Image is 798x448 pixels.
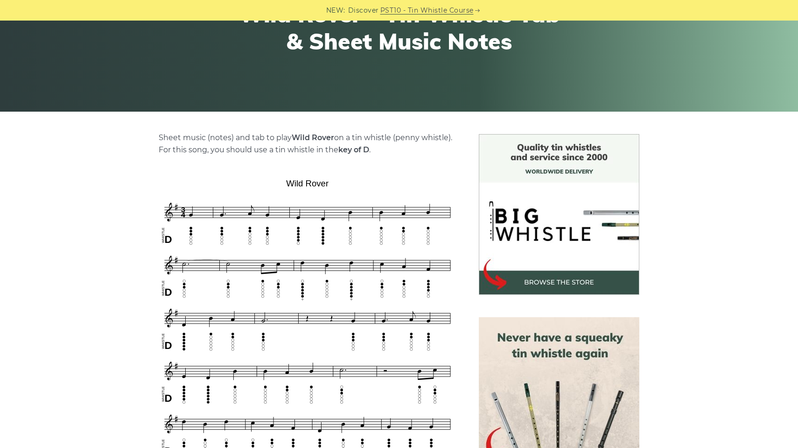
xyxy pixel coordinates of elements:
img: BigWhistle Tin Whistle Store [479,134,639,295]
span: NEW: [326,5,345,16]
strong: Wild Rover [292,133,334,142]
a: PST10 - Tin Whistle Course [380,5,474,16]
p: Sheet music (notes) and tab to play on a tin whistle (penny whistle). For this song, you should u... [159,132,456,156]
h1: Wild Rover - Tin Whistle Tab & Sheet Music Notes [227,1,571,55]
span: Discover [348,5,379,16]
strong: key of D [338,145,369,154]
